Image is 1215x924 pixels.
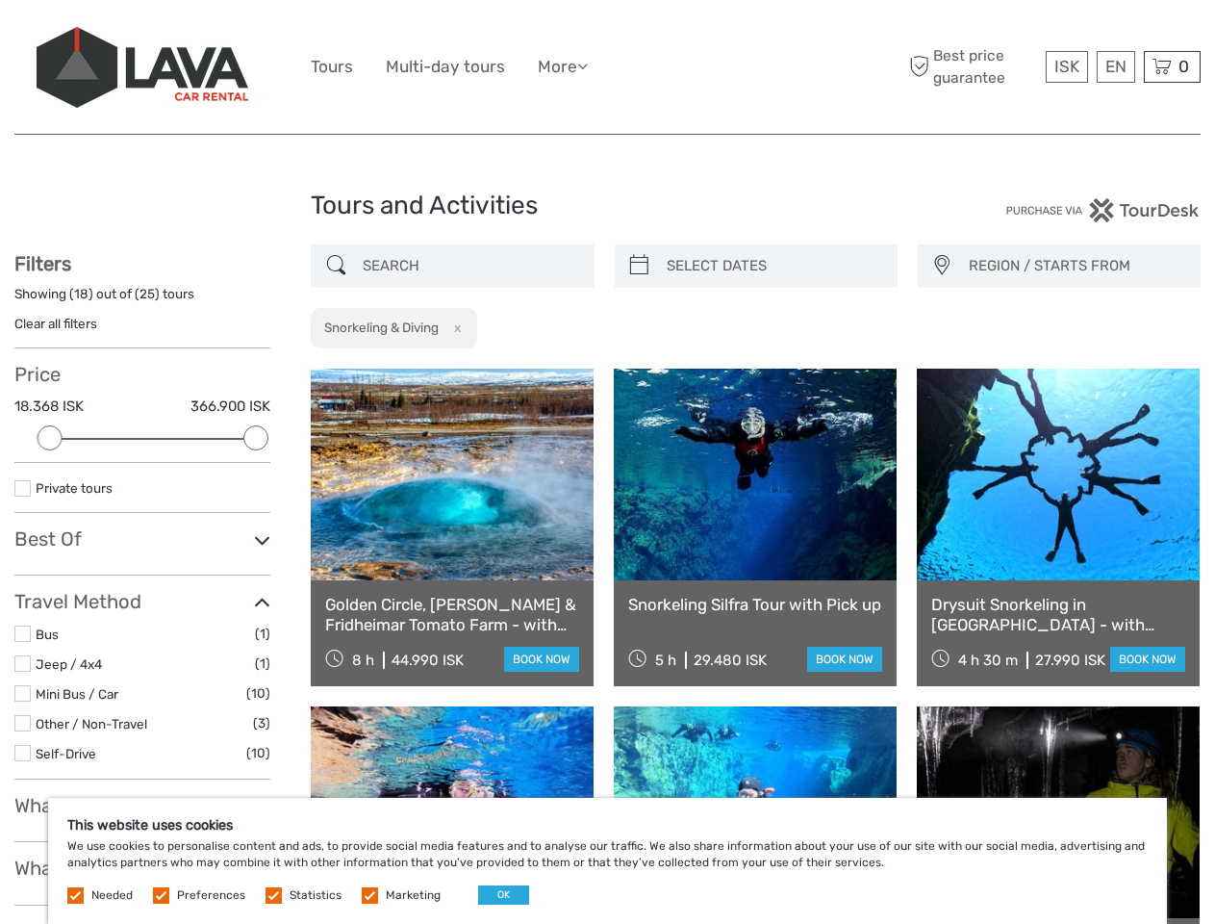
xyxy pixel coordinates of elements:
span: (3) [253,712,270,734]
button: x [442,318,468,338]
a: Bus [36,627,59,642]
span: (1) [255,653,270,675]
a: Golden Circle, [PERSON_NAME] & Fridheimar Tomato Farm - with photos [325,595,579,634]
h3: Best Of [14,527,270,551]
span: 8 h [352,652,374,669]
button: OK [478,885,529,905]
strong: Filters [14,252,71,275]
label: Statistics [290,887,342,904]
span: (10) [246,682,270,705]
div: 44.990 ISK [392,652,464,669]
h3: Price [14,363,270,386]
a: Clear all filters [14,316,97,331]
label: Needed [91,887,133,904]
h1: Tours and Activities [311,191,904,221]
button: REGION / STARTS FROM [960,250,1191,282]
div: Showing ( ) out of ( ) tours [14,285,270,315]
a: book now [504,647,579,672]
span: (10) [246,742,270,764]
a: Mini Bus / Car [36,686,118,702]
div: We use cookies to personalise content and ads, to provide social media features and to analyse ou... [48,798,1167,924]
span: 5 h [655,652,676,669]
input: SEARCH [355,249,584,283]
span: 4 h 30 m [958,652,1018,669]
div: EN [1097,51,1135,83]
img: 523-13fdf7b0-e410-4b32-8dc9-7907fc8d33f7_logo_big.jpg [37,27,248,108]
a: Drysuit Snorkeling in [GEOGRAPHIC_DATA] - with underwater photos / From [GEOGRAPHIC_DATA] [931,595,1185,634]
a: Other / Non-Travel [36,716,147,731]
h2: Snorkeling & Diving [324,320,439,335]
h3: What do you want to do? [14,857,270,880]
h3: What do you want to see? [14,794,270,817]
a: Multi-day tours [386,53,505,81]
div: 29.480 ISK [694,652,767,669]
span: 0 [1176,57,1192,76]
a: book now [807,647,882,672]
a: Snorkeling Silfra Tour with Pick up [628,595,882,614]
label: Marketing [386,887,441,904]
label: 366.900 ISK [190,397,270,417]
span: (1) [255,623,270,645]
label: Preferences [177,887,245,904]
h5: This website uses cookies [67,817,1148,834]
a: Self-Drive [36,746,96,761]
img: PurchaseViaTourDesk.png [1005,198,1201,222]
a: book now [1110,647,1185,672]
a: Private tours [36,480,113,496]
a: Jeep / 4x4 [36,656,102,672]
label: 25 [139,285,155,303]
a: Tours [311,53,353,81]
label: 18.368 ISK [14,397,84,417]
h3: Travel Method [14,590,270,613]
span: ISK [1054,57,1079,76]
input: SELECT DATES [659,249,888,283]
label: 18 [74,285,89,303]
a: More [538,53,588,81]
span: Best price guarantee [904,45,1041,88]
div: 27.990 ISK [1035,652,1105,669]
